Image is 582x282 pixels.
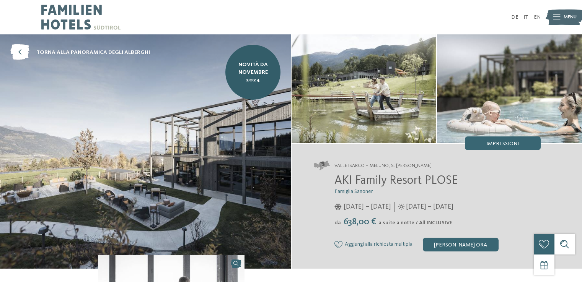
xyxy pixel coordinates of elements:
[511,15,518,20] a: DE
[564,14,577,21] span: Menu
[36,49,150,56] span: torna alla panoramica degli alberghi
[10,45,150,60] a: torna alla panoramica degli alberghi
[423,238,499,251] div: [PERSON_NAME] ora
[345,241,412,248] span: Aggiungi alla richiesta multipla
[398,204,404,210] i: Orari d'apertura estate
[437,34,582,143] img: AKI: tutto quello che un bimbo può desiderare
[334,162,432,169] span: Valle Isarco – Meluno, S. [PERSON_NAME]
[334,220,341,225] span: da
[534,15,541,20] a: EN
[486,141,519,146] span: Impressioni
[406,202,453,212] span: [DATE] – [DATE]
[523,15,528,20] a: IT
[334,189,373,194] span: Famiglia Sanoner
[231,61,276,84] span: NOVITÀ da novembre 2024
[342,217,378,227] span: 638,00 €
[344,202,391,212] span: [DATE] – [DATE]
[292,34,437,143] img: AKI: tutto quello che un bimbo può desiderare
[378,220,452,225] span: a suite a notte / All INCLUSIVE
[334,204,342,210] i: Orari d'apertura inverno
[334,175,458,187] span: AKI Family Resort PLOSE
